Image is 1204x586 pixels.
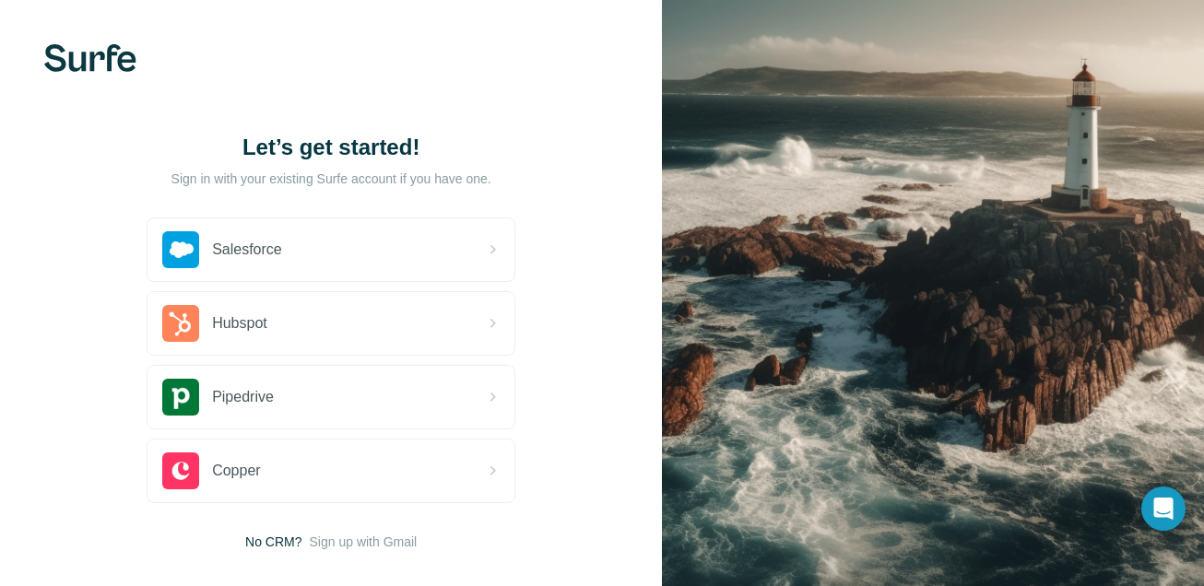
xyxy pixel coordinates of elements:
[162,231,199,268] img: salesforce's logo
[171,170,491,188] p: Sign in with your existing Surfe account if you have one.
[310,533,418,551] button: Sign up with Gmail
[162,379,199,416] img: pipedrive's logo
[44,44,136,72] img: Surfe's logo
[212,312,267,334] span: Hubspot
[1141,486,1186,531] div: Open Intercom Messenger
[212,386,274,408] span: Pipedrive
[162,452,199,489] img: copper's logo
[147,133,515,162] h1: Let’s get started!
[212,239,282,261] span: Salesforce
[245,533,301,551] span: No CRM?
[162,305,199,342] img: hubspot's logo
[212,460,260,482] span: Copper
